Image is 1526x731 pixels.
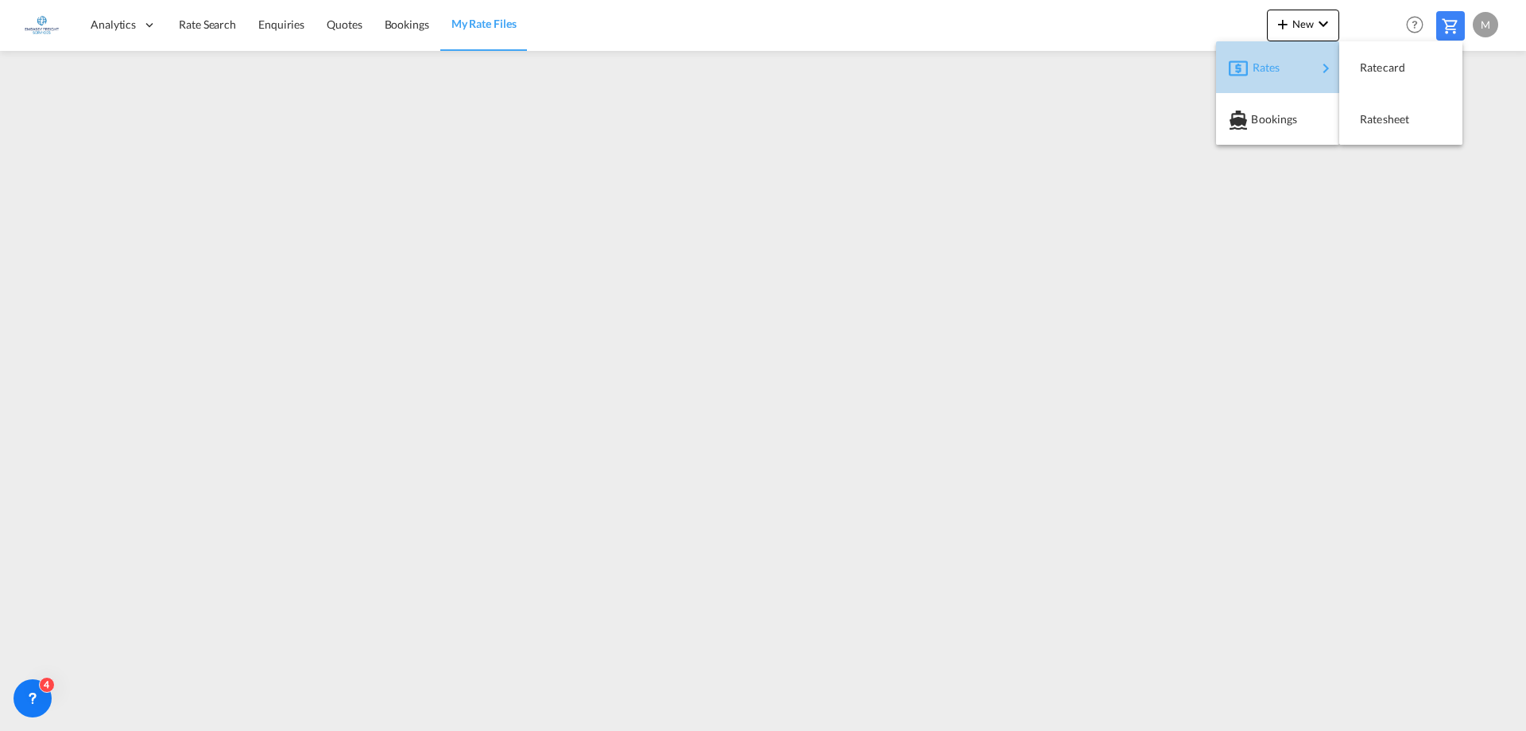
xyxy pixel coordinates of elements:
[1216,93,1339,145] button: Bookings
[1251,103,1268,135] span: Bookings
[1360,52,1377,84] span: Ratecard
[1253,52,1272,84] span: Rates
[1352,99,1450,139] div: Ratesheet
[1360,103,1377,135] span: Ratesheet
[1229,99,1327,139] div: Bookings
[1352,48,1450,87] div: Ratecard
[1316,59,1335,78] md-icon: icon-chevron-right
